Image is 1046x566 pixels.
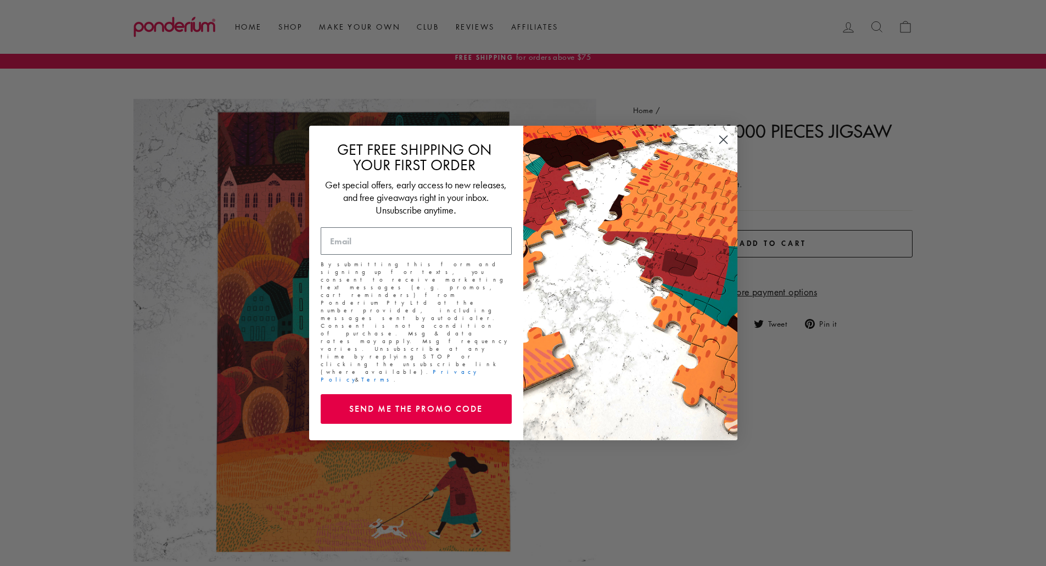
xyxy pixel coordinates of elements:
input: Email [321,227,512,255]
span: GET FREE SHIPPING ON YOUR FIRST ORDER [337,140,491,175]
p: By submitting this form and signing up for texts, you consent to receive marketing text messages ... [321,260,512,383]
button: SEND ME THE PROMO CODE [321,394,512,424]
span: Unsubscribe anytime [376,204,454,216]
img: 463cf514-4bc2-4db9-8857-826b03b94972.jpeg [523,126,737,440]
span: . [454,205,456,216]
a: Privacy Policy [321,368,476,383]
span: Get special offers, early access to new releases, and free giveaways right in your inbox. [325,178,507,204]
button: Close dialog [714,130,733,149]
a: Terms [361,376,394,383]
